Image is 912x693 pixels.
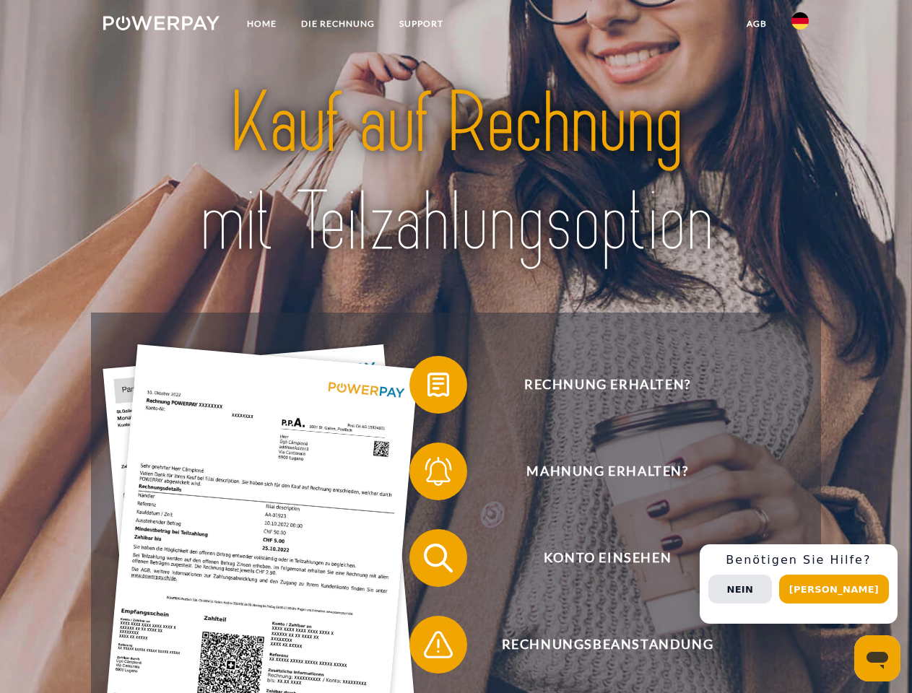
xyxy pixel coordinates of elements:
span: Mahnung erhalten? [430,443,784,500]
span: Konto einsehen [430,529,784,587]
a: DIE RECHNUNG [289,11,387,37]
img: de [791,12,809,30]
img: qb_bell.svg [420,453,456,489]
a: SUPPORT [387,11,456,37]
span: Rechnungsbeanstandung [430,616,784,674]
h3: Benötigen Sie Hilfe? [708,553,889,567]
img: title-powerpay_de.svg [138,69,774,276]
button: [PERSON_NAME] [779,575,889,603]
div: Schnellhilfe [700,544,898,624]
img: qb_warning.svg [420,627,456,663]
button: Rechnung erhalten? [409,356,785,414]
span: Rechnung erhalten? [430,356,784,414]
img: qb_search.svg [420,540,456,576]
button: Rechnungsbeanstandung [409,616,785,674]
iframe: Schaltfläche zum Öffnen des Messaging-Fensters [854,635,900,681]
button: Mahnung erhalten? [409,443,785,500]
button: Konto einsehen [409,529,785,587]
a: agb [734,11,779,37]
a: Home [235,11,289,37]
button: Nein [708,575,772,603]
img: qb_bill.svg [420,367,456,403]
img: logo-powerpay-white.svg [103,16,220,30]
